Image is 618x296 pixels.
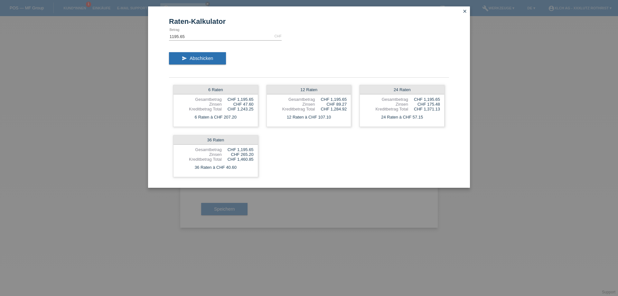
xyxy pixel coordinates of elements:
[222,152,254,157] div: CHF 265.20
[178,107,222,111] div: Kreditbetrag Total
[408,97,440,102] div: CHF 1,195.65
[178,147,222,152] div: Gesamtbetrag
[364,97,408,102] div: Gesamtbetrag
[173,136,258,145] div: 36 Raten
[360,113,444,121] div: 24 Raten à CHF 57.15
[173,85,258,94] div: 6 Raten
[408,107,440,111] div: CHF 1,371.13
[315,97,347,102] div: CHF 1,195.65
[169,17,449,25] h1: Raten-Kalkulator
[222,147,254,152] div: CHF 1,195.65
[360,85,444,94] div: 24 Raten
[267,85,351,94] div: 12 Raten
[173,163,258,172] div: 36 Raten à CHF 40.60
[271,107,315,111] div: Kreditbetrag Total
[173,113,258,121] div: 6 Raten à CHF 207.20
[315,107,347,111] div: CHF 1,284.92
[267,113,351,121] div: 12 Raten à CHF 107.10
[169,52,226,64] button: send Abschicken
[178,152,222,157] div: Zinsen
[178,97,222,102] div: Gesamtbetrag
[222,107,254,111] div: CHF 1,243.25
[364,107,408,111] div: Kreditbetrag Total
[462,9,467,14] i: close
[222,157,254,162] div: CHF 1,460.85
[178,157,222,162] div: Kreditbetrag Total
[182,56,187,61] i: send
[271,102,315,107] div: Zinsen
[274,34,282,38] div: CHF
[222,97,254,102] div: CHF 1,195.65
[271,97,315,102] div: Gesamtbetrag
[315,102,347,107] div: CHF 89.27
[461,8,469,15] a: close
[190,56,213,61] span: Abschicken
[222,102,254,107] div: CHF 47.60
[408,102,440,107] div: CHF 175.48
[364,102,408,107] div: Zinsen
[178,102,222,107] div: Zinsen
